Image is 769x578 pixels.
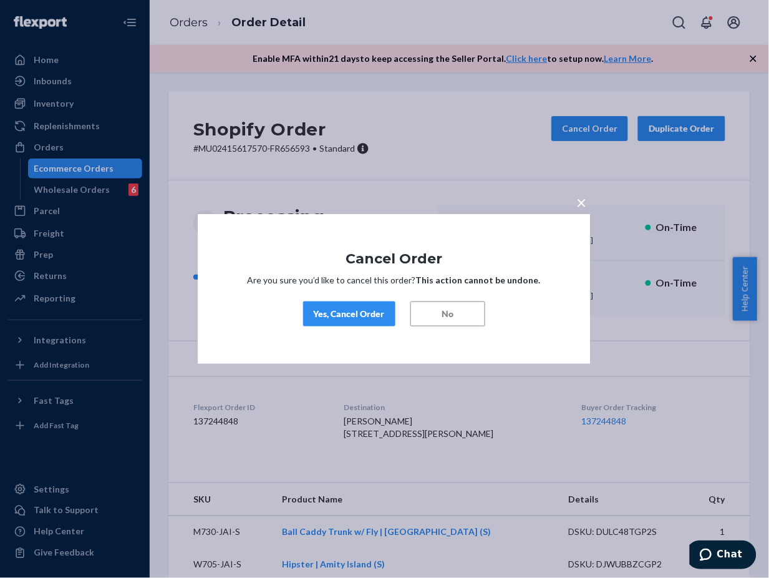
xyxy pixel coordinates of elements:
h1: Cancel Order [235,252,553,267]
strong: This action cannot be undone. [416,275,541,285]
div: Yes, Cancel Order [314,308,385,320]
iframe: Opens a widget where you can chat to one of our agents [690,541,757,572]
button: Yes, Cancel Order [303,301,395,326]
span: × [577,192,587,213]
button: No [410,301,485,326]
p: Are you sure you’d like to cancel this order? [235,274,553,287]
